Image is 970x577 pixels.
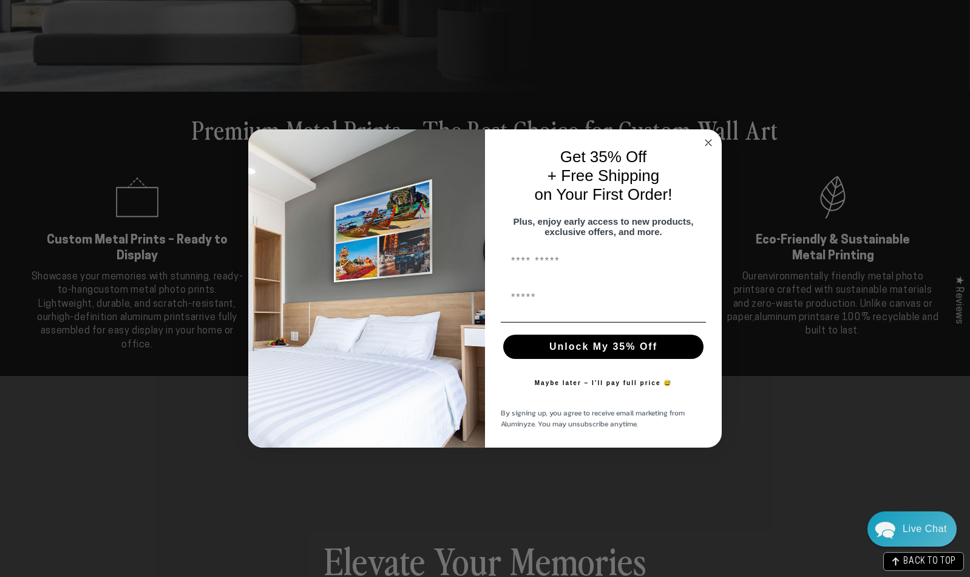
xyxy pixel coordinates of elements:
div: Contact Us Directly [903,511,947,547]
button: Maybe later – I’ll pay full price 😅 [529,371,679,395]
span: Get 35% Off [560,148,647,166]
button: Unlock My 35% Off [503,335,704,359]
button: Close dialog [701,135,716,150]
span: BACK TO TOP [903,558,956,566]
img: 728e4f65-7e6c-44e2-b7d1-0292a396982f.jpeg [248,129,485,448]
span: By signing up, you agree to receive email marketing from Aluminyze. You may unsubscribe anytime. [501,408,685,429]
div: Chat widget toggle [867,511,957,547]
span: Plus, enjoy early access to new products, exclusive offers, and more. [514,216,694,237]
span: + Free Shipping [548,166,659,185]
span: on Your First Order! [535,185,673,203]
